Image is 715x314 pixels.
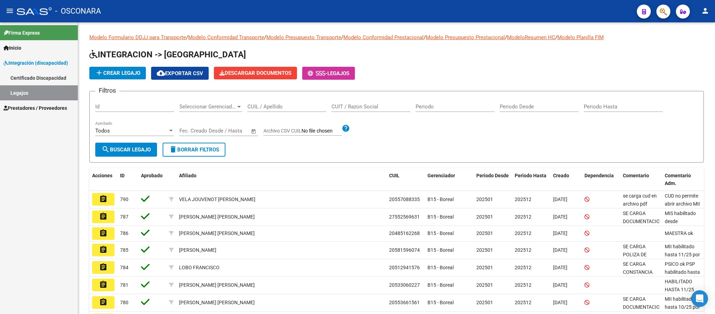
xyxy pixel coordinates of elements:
span: Borrar Filtros [169,147,219,153]
span: 20485162268 [389,230,420,236]
datatable-header-cell: Gerenciador [425,168,474,191]
span: CUD no permite abrir archivo MII habilitado hasta 10/25 por renovación de póliza. [665,193,700,238]
mat-icon: assignment [99,212,107,221]
span: - OSCONARA [55,3,101,19]
span: Comentario Adm. [665,173,691,186]
span: Crear Legajo [95,70,140,76]
span: 202501 [476,265,493,270]
a: Modelo Conformidad Transporte [188,34,264,41]
mat-icon: help [342,124,350,133]
span: Legajos [327,70,349,77]
mat-icon: add [95,69,103,77]
datatable-header-cell: CUIL [386,168,425,191]
datatable-header-cell: Comentario Adm. [662,168,704,191]
span: Acciones [92,173,112,178]
a: Modelo Planilla FIM [557,34,604,41]
mat-icon: assignment [99,298,107,306]
a: Modelo Presupuesto Transporte [266,34,341,41]
datatable-header-cell: Acciones [89,168,117,191]
a: ModeloResumen HC [507,34,555,41]
span: 202512 [515,282,531,288]
mat-icon: cloud_download [157,69,165,77]
span: Periodo Hasta [515,173,546,178]
span: 202512 [515,265,531,270]
span: 20512941576 [389,265,420,270]
span: se carga cud en archivo pdf -29/08/2025-boreal [623,193,657,222]
span: Todos [95,128,110,134]
span: Creado [553,173,569,178]
span: 202512 [515,214,531,220]
a: Modelo Formulario DDJJ para Transporte [89,34,186,41]
span: 202501 [476,214,493,220]
span: 202501 [476,197,493,202]
mat-icon: assignment [99,195,107,203]
span: B15 - Boreal [427,282,454,288]
span: Aprobado [141,173,163,178]
span: SE CARGA POLIZA DE SEGURO MII ACTUALIZADA 11/25. 31/07/2025-BOREAL [623,244,655,289]
span: 202501 [476,230,493,236]
span: 781 [120,282,128,288]
div: VELA JOUVENOT [PERSON_NAME] [179,195,255,204]
span: Exportar CSV [157,70,203,77]
span: 20581596074 [389,247,420,253]
datatable-header-cell: Creado [550,168,582,191]
span: Gerenciador [427,173,455,178]
datatable-header-cell: ID [117,168,138,191]
span: B15 - Boreal [427,300,454,305]
button: Descargar Documentos [214,67,297,79]
span: 202512 [515,300,531,305]
input: Archivo CSV CUIL [301,128,342,134]
a: Modelo Conformidad Prestacional [343,34,424,41]
span: Descargar Documentos [219,70,291,76]
span: 202512 [515,197,531,202]
datatable-header-cell: Aprobado [138,168,166,191]
input: Fecha inicio [179,128,208,134]
span: [DATE] [553,230,567,236]
mat-icon: assignment [99,245,107,254]
span: 202512 [515,247,531,253]
div: [PERSON_NAME] [179,246,216,254]
span: Dependencia [584,173,614,178]
span: MAESTRA ok [665,230,693,236]
span: B15 - Boreal [427,230,454,236]
datatable-header-cell: Periodo Hasta [512,168,550,191]
span: 787 [120,214,128,220]
span: 785 [120,247,128,253]
mat-icon: assignment [99,263,107,271]
button: Crear Legajo [89,67,146,79]
span: MII habilitado hasta 11/25 por renovación de póliza. [665,244,700,273]
mat-icon: delete [169,145,177,154]
datatable-header-cell: Afiliado [176,168,386,191]
span: [DATE] [553,265,567,270]
span: 20553661561 [389,300,420,305]
span: 202501 [476,300,493,305]
button: Borrar Filtros [163,143,225,157]
span: 20557088335 [389,197,420,202]
span: B15 - Boreal [427,247,454,253]
span: 202501 [476,247,493,253]
span: Comentario [623,173,649,178]
span: SE CARGA DOCUMENTACION MAESTRA DE APOYO 06/08/2025 [623,210,663,240]
span: B15 - Boreal [427,214,454,220]
input: Fecha fin [214,128,248,134]
span: 202512 [515,230,531,236]
span: Periodo Desde [476,173,509,178]
span: Afiliado [179,173,196,178]
datatable-header-cell: Periodo Desde [474,168,512,191]
span: CUIL [389,173,400,178]
span: Seleccionar Gerenciador [179,104,236,110]
span: SE CARGA CONSTANCIA DE RESIDENCIA [623,261,657,283]
div: [PERSON_NAME] [PERSON_NAME] [179,281,255,289]
span: Firma Express [3,29,40,37]
span: 780 [120,300,128,305]
span: [DATE] [553,247,567,253]
button: Open calendar [250,127,258,135]
span: INTEGRACION -> [GEOGRAPHIC_DATA] [89,50,246,59]
a: Modelo Presupuesto Prestacional [426,34,505,41]
span: 20533060227 [389,282,420,288]
h3: Filtros [95,86,119,95]
span: 786 [120,230,128,236]
div: [PERSON_NAME] [PERSON_NAME] [179,299,255,307]
span: B15 - Boreal [427,265,454,270]
span: - [308,70,327,77]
